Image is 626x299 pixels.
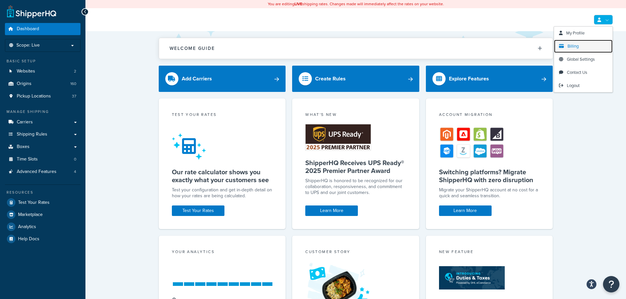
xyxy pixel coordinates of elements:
a: Test Your Rates [5,197,81,208]
span: Billing [568,43,579,49]
li: Websites [5,65,81,77]
span: Dashboard [17,26,39,32]
span: My Profile [566,30,585,36]
a: Contact Us [554,66,613,79]
a: Logout [554,79,613,92]
a: Websites2 [5,65,81,77]
span: Advanced Features [17,169,57,175]
div: Manage Shipping [5,109,81,115]
a: Help Docs [5,233,81,245]
a: Learn More [305,205,358,216]
div: Migrate your ShipperHQ account at no cost for a quick and seamless transition. [439,187,540,199]
li: Origins [5,78,81,90]
span: Websites [17,69,35,74]
a: Learn More [439,205,492,216]
div: Basic Setup [5,58,81,64]
a: Billing [554,40,613,53]
a: Origins160 [5,78,81,90]
span: Time Slots [17,157,38,162]
span: Scope: Live [16,43,40,48]
div: Explore Features [449,74,489,83]
span: 2 [74,69,76,74]
div: Create Rules [315,74,346,83]
button: Open Resource Center [603,276,619,292]
span: Test Your Rates [18,200,50,205]
div: New Feature [439,249,540,256]
div: Add Carriers [182,74,212,83]
span: Origins [17,81,32,87]
a: Create Rules [292,66,419,92]
a: Marketplace [5,209,81,221]
a: Boxes [5,141,81,153]
div: Resources [5,190,81,195]
a: Advanced Features4 [5,166,81,178]
b: LIVE [294,1,302,7]
a: Dashboard [5,23,81,35]
h2: Welcome Guide [170,46,215,51]
div: Your Analytics [172,249,273,256]
h5: Our rate calculator shows you exactly what your customers see [172,168,273,184]
span: Boxes [17,144,30,150]
a: Add Carriers [159,66,286,92]
span: Logout [567,82,580,89]
span: Marketplace [18,212,43,218]
span: Contact Us [567,69,587,75]
a: Carriers [5,116,81,128]
span: Help Docs [18,236,39,242]
li: Pickup Locations [5,90,81,102]
div: What's New [305,112,406,119]
a: Global Settings [554,53,613,66]
span: Global Settings [567,56,595,62]
span: Shipping Rules [17,132,47,137]
span: Analytics [18,224,36,230]
span: 37 [72,94,76,99]
a: Shipping Rules [5,128,81,140]
div: Customer Story [305,249,406,256]
span: 160 [70,81,76,87]
h5: Switching platforms? Migrate ShipperHQ with zero disruption [439,168,540,184]
p: ShipperHQ is honored to be recognized for our collaboration, responsiveness, and commitment to UP... [305,178,406,196]
span: 4 [74,169,76,175]
li: Advanced Features [5,166,81,178]
a: My Profile [554,27,613,40]
a: Test Your Rates [172,205,224,216]
div: Test your rates [172,112,273,119]
span: 0 [74,157,76,162]
a: Pickup Locations37 [5,90,81,102]
li: Time Slots [5,153,81,165]
div: Test your configuration and get in-depth detail on how your rates are being calculated. [172,187,273,199]
button: Welcome Guide [159,38,553,59]
div: Account Migration [439,112,540,119]
span: Carriers [17,119,33,125]
a: Explore Features [426,66,553,92]
a: Time Slots0 [5,153,81,165]
a: Analytics [5,221,81,233]
h5: ShipperHQ Receives UPS Ready® 2025 Premier Partner Award [305,159,406,175]
span: Pickup Locations [17,94,51,99]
